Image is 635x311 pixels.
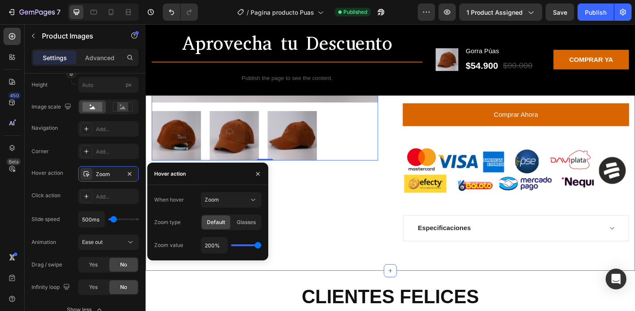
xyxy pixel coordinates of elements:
[79,212,105,227] input: Auto
[32,261,62,269] div: Drag / swipe
[32,124,58,132] div: Navigation
[343,8,367,16] span: Published
[432,27,512,48] button: COMPRAR YA
[553,9,567,16] span: Save
[96,170,121,178] div: Zoom
[205,196,219,203] span: Zoom
[32,147,49,155] div: Corner
[32,192,60,199] div: Click action
[288,211,344,221] p: Especificaciones
[120,283,127,291] span: No
[8,92,21,99] div: 450
[32,238,56,246] div: Animation
[207,218,225,226] span: Default
[606,269,626,289] div: Open Intercom Messenger
[578,3,614,21] button: Publish
[85,53,114,62] p: Advanced
[154,170,186,178] div: Hover action
[96,148,137,156] div: Add...
[154,241,183,249] div: Zoom value
[6,158,21,165] div: Beta
[154,218,181,226] div: Zoom type
[57,7,60,17] p: 7
[237,218,256,226] span: Glasses
[272,122,512,189] img: medios_de_pago.png
[449,32,495,43] div: COMPRAR YA
[43,53,67,62] p: Settings
[78,77,139,93] input: px
[251,8,314,17] span: Pagina producto Puas
[585,8,606,17] div: Publish
[78,234,139,250] button: Ease out
[42,31,115,41] p: Product Images
[82,239,103,245] span: Ease out
[201,192,261,208] button: Zoom
[96,125,137,133] div: Add...
[89,261,98,269] span: Yes
[126,81,132,88] span: px
[32,169,63,177] div: Hover action
[201,237,227,253] input: Auto
[368,91,416,101] p: comprar ahora
[459,3,542,21] button: 1 product assigned
[163,3,198,21] div: Undo/Redo
[467,8,523,17] span: 1 product assigned
[146,24,635,311] iframe: Design area
[32,101,73,113] div: Image scale
[339,35,374,53] p: $54.900
[272,84,512,108] button: <p>comprar ahora</p>
[3,3,64,21] button: 7
[247,8,249,17] span: /
[96,193,137,201] div: Add...
[154,196,184,204] div: When hover
[32,81,48,89] label: Height
[120,261,127,269] span: No
[546,3,574,21] button: Save
[32,282,72,293] div: Infinity loop
[378,39,410,48] s: $90.000
[32,215,60,223] div: Slide speed
[89,283,98,291] span: Yes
